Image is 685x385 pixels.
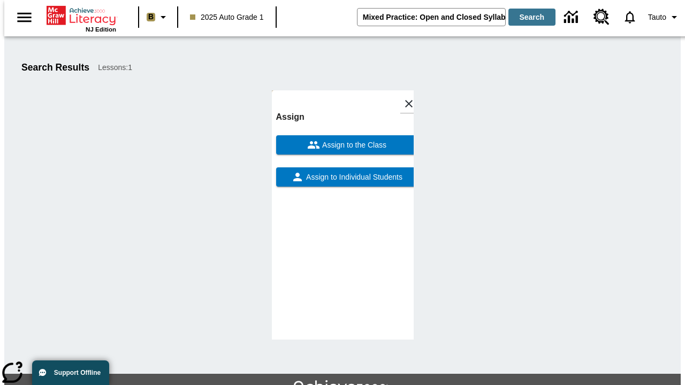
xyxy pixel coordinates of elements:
a: Notifications [616,3,644,31]
button: Close [400,95,418,113]
h6: Assign [276,110,418,125]
span: NJ Edition [86,26,116,33]
span: Tauto [648,12,666,23]
button: Support Offline [32,360,109,385]
button: Profile/Settings [644,7,685,27]
span: Support Offline [54,369,101,376]
span: Lessons : 1 [98,62,132,73]
span: B [148,10,154,24]
a: Data Center [558,3,587,32]
span: Assign to Individual Students [304,172,402,183]
input: search field [357,9,505,26]
button: Search [508,9,555,26]
div: Home [47,4,116,33]
button: Open side menu [9,2,40,33]
div: lesson details [272,90,414,340]
span: 2025 Auto Grade 1 [190,12,264,23]
span: Assign to the Class [320,140,386,151]
a: Resource Center, Will open in new tab [587,3,616,32]
button: Assign to Individual Students [276,167,418,187]
h1: Search Results [21,62,89,73]
a: Home [47,5,116,26]
button: Assign to the Class [276,135,418,155]
button: Boost Class color is light brown. Change class color [142,7,174,27]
